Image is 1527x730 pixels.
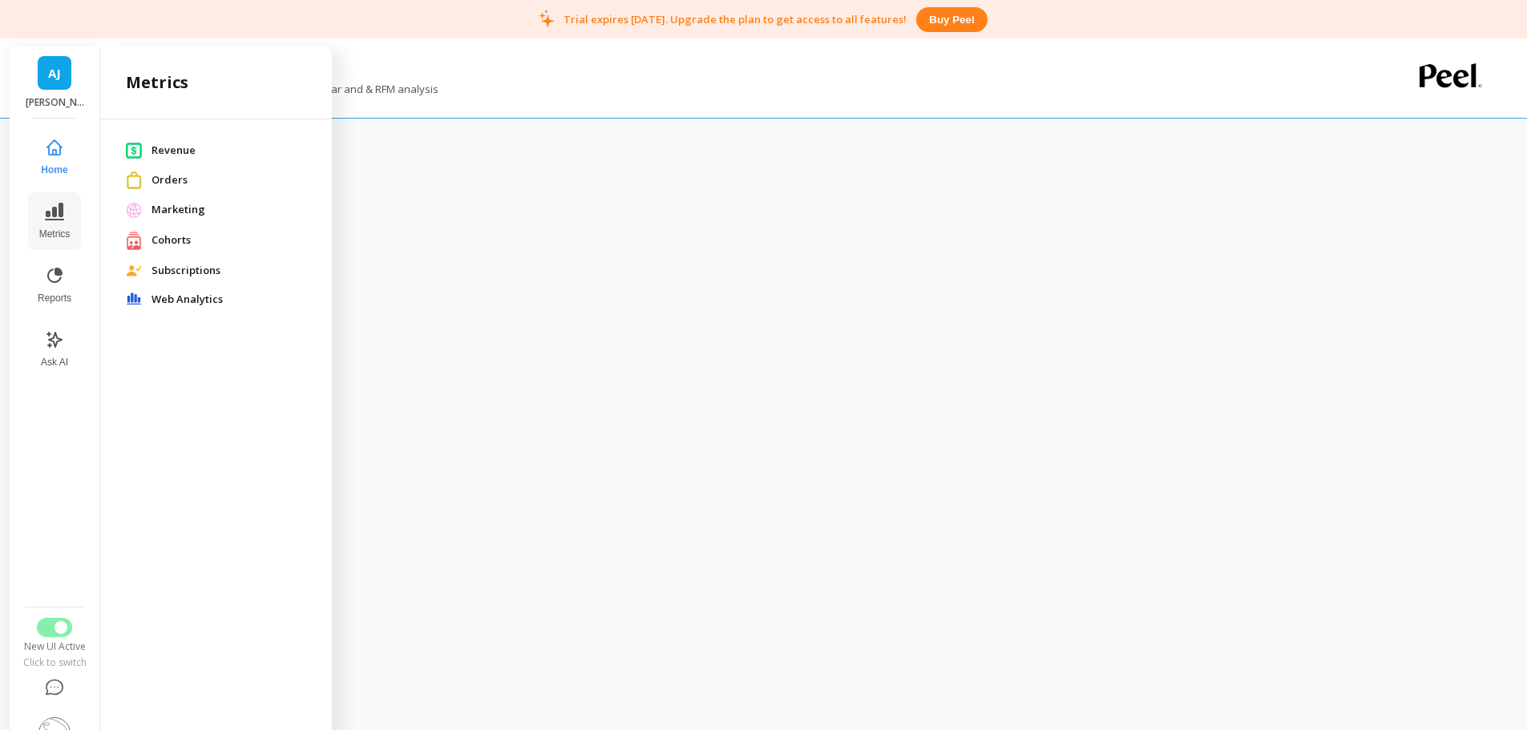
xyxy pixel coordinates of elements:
[37,618,72,637] button: Switch to Legacy UI
[564,12,907,26] p: Trial expires [DATE]. Upgrade the plan to get access to all features!
[41,356,68,369] span: Ask AI
[151,143,306,159] span: Revenue
[151,202,306,218] span: Marketing
[28,128,81,186] button: Home
[126,171,142,188] img: [object Object]
[126,231,142,251] img: [object Object]
[126,142,142,159] img: [object Object]
[41,163,67,176] span: Home
[126,265,142,276] img: [object Object]
[151,292,306,308] span: Web Analytics
[126,71,188,94] h2: Metrics
[28,321,81,378] button: Ask AI
[22,656,87,669] div: Click to switch
[28,256,81,314] button: Reports
[151,232,306,248] span: Cohorts
[39,228,71,240] span: Metrics
[151,263,306,279] span: Subscriptions
[126,292,142,305] img: [object Object]
[28,192,81,250] button: Metrics
[26,96,84,109] p: Artizan Joyeria
[38,292,71,305] span: Reports
[22,669,87,708] button: Help
[48,64,61,83] span: AJ
[916,7,987,32] button: Buy peel
[151,172,306,188] span: Orders
[126,202,142,218] img: [object Object]
[22,640,87,653] div: New UI Active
